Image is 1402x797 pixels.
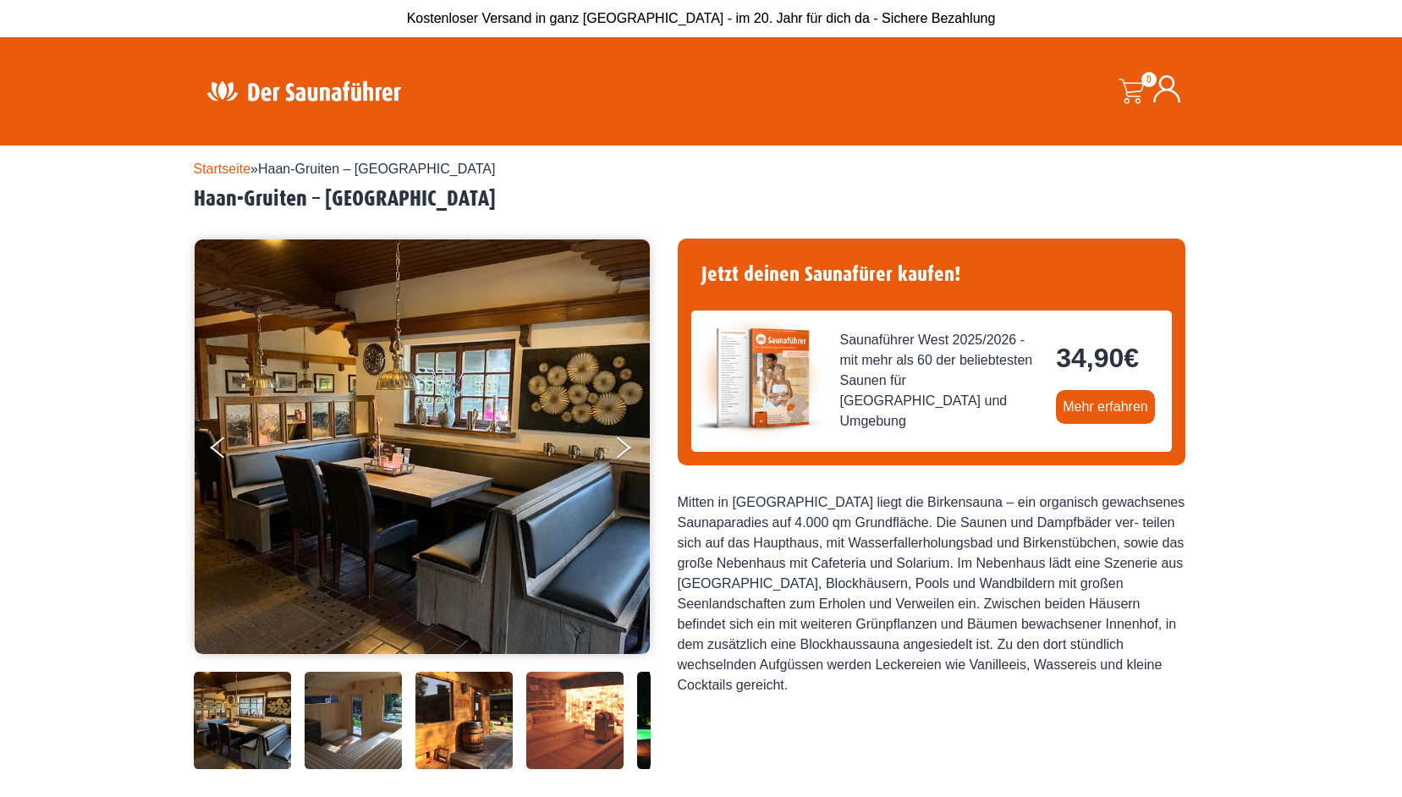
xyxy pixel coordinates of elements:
div: Mitten in [GEOGRAPHIC_DATA] liegt die Birkensauna – ein organisch gewachsenes Saunaparadies auf 4... [678,492,1185,695]
span: Kostenloser Versand in ganz [GEOGRAPHIC_DATA] - im 20. Jahr für dich da - Sichere Bezahlung [407,11,996,25]
span: Saunaführer West 2025/2026 - mit mehr als 60 der beliebtesten Saunen für [GEOGRAPHIC_DATA] und Um... [840,330,1043,431]
bdi: 34,90 [1056,343,1139,373]
img: der-saunafuehrer-2025-west.jpg [691,311,827,446]
h2: Haan-Gruiten – [GEOGRAPHIC_DATA] [194,186,1209,212]
h4: Jetzt deinen Saunafürer kaufen! [691,252,1172,297]
button: Previous [211,430,253,472]
span: € [1124,343,1139,373]
a: Startseite [194,162,251,176]
a: Mehr erfahren [1056,390,1155,424]
span: » [194,162,496,176]
span: 0 [1141,72,1157,87]
span: Haan-Gruiten – [GEOGRAPHIC_DATA] [258,162,495,176]
button: Next [613,430,656,472]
